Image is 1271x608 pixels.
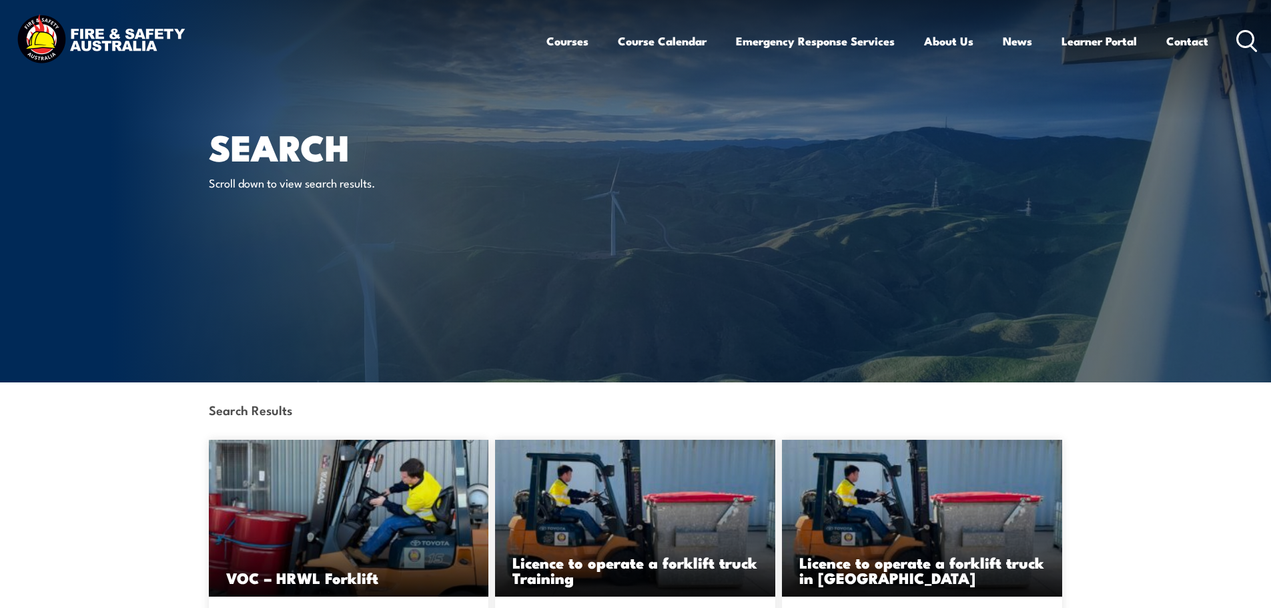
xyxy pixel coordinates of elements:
[736,23,895,59] a: Emergency Response Services
[1166,23,1208,59] a: Contact
[618,23,707,59] a: Course Calendar
[512,555,758,585] h3: Licence to operate a forklift truck Training
[782,440,1062,597] a: Licence to operate a forklift truck in [GEOGRAPHIC_DATA]
[495,440,775,597] img: Licence to operate a forklift truck Training
[924,23,973,59] a: About Us
[226,570,472,585] h3: VOC – HRWL Forklift
[209,175,452,190] p: Scroll down to view search results.
[1062,23,1137,59] a: Learner Portal
[546,23,588,59] a: Courses
[209,400,292,418] strong: Search Results
[209,131,538,162] h1: Search
[1003,23,1032,59] a: News
[782,440,1062,597] img: Licence to operate a forklift truck Training
[799,555,1045,585] h3: Licence to operate a forklift truck in [GEOGRAPHIC_DATA]
[209,440,489,597] img: VOC – HRWL Forklift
